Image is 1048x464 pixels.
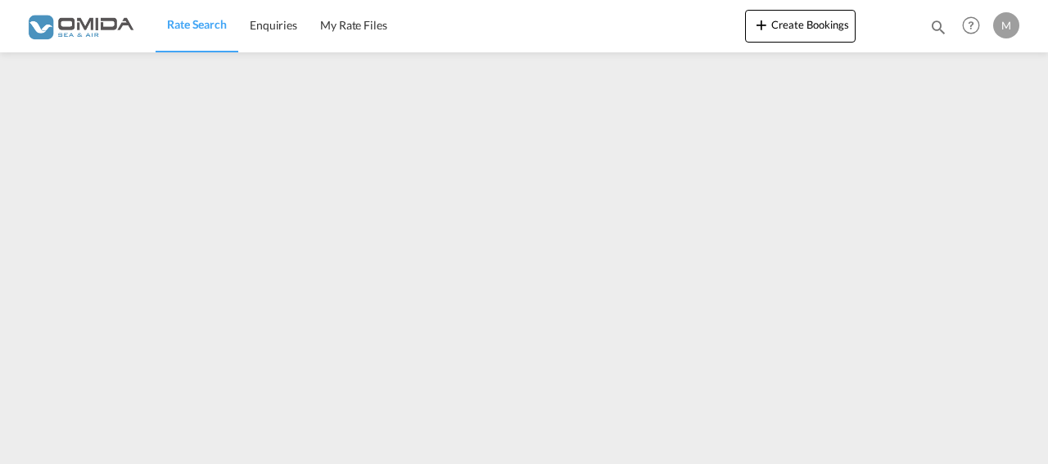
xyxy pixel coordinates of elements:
[320,18,387,32] span: My Rate Files
[929,18,947,36] md-icon: icon-magnify
[993,12,1019,38] div: M
[745,10,856,43] button: icon-plus 400-fgCreate Bookings
[250,18,297,32] span: Enquiries
[25,7,135,44] img: 459c566038e111ed959c4fc4f0a4b274.png
[957,11,985,39] span: Help
[929,18,947,43] div: icon-magnify
[957,11,993,41] div: Help
[752,15,771,34] md-icon: icon-plus 400-fg
[167,17,227,31] span: Rate Search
